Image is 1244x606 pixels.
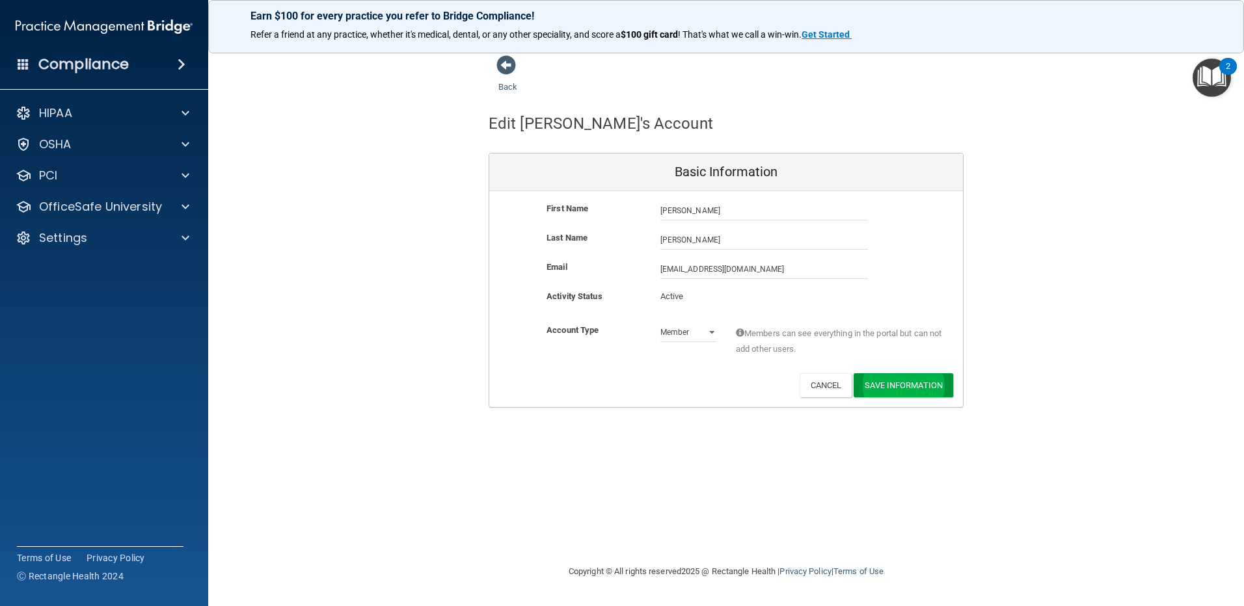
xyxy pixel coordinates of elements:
[854,373,953,397] button: Save Information
[802,29,852,40] a: Get Started
[39,230,87,246] p: Settings
[17,551,71,564] a: Terms of Use
[489,551,964,592] div: Copyright © All rights reserved 2025 @ Rectangle Health | |
[833,566,884,576] a: Terms of Use
[39,199,162,215] p: OfficeSafe University
[736,326,943,357] span: Members can see everything in the portal but can not add other users.
[39,168,57,183] p: PCI
[250,29,621,40] span: Refer a friend at any practice, whether it's medical, dental, or any other speciality, and score a
[39,105,72,121] p: HIPAA
[498,66,517,92] a: Back
[16,137,189,152] a: OSHA
[660,289,716,304] p: Active
[87,551,145,564] a: Privacy Policy
[489,115,713,132] h4: Edit [PERSON_NAME]'s Account
[621,29,678,40] strong: $100 gift card
[547,291,602,301] b: Activity Status
[16,14,193,40] img: PMB logo
[250,10,1202,22] p: Earn $100 for every practice you refer to Bridge Compliance!
[39,137,72,152] p: OSHA
[489,153,963,191] div: Basic Information
[16,105,189,121] a: HIPAA
[16,168,189,183] a: PCI
[547,204,588,213] b: First Name
[678,29,802,40] span: ! That's what we call a win-win.
[547,325,599,335] b: Account Type
[779,566,831,576] a: Privacy Policy
[16,230,189,246] a: Settings
[1226,66,1230,83] div: 2
[547,233,588,243] b: Last Name
[802,29,850,40] strong: Get Started
[800,373,852,397] button: Cancel
[1193,59,1231,97] button: Open Resource Center, 2 new notifications
[17,570,124,583] span: Ⓒ Rectangle Health 2024
[547,262,567,272] b: Email
[16,199,189,215] a: OfficeSafe University
[38,55,129,73] h4: Compliance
